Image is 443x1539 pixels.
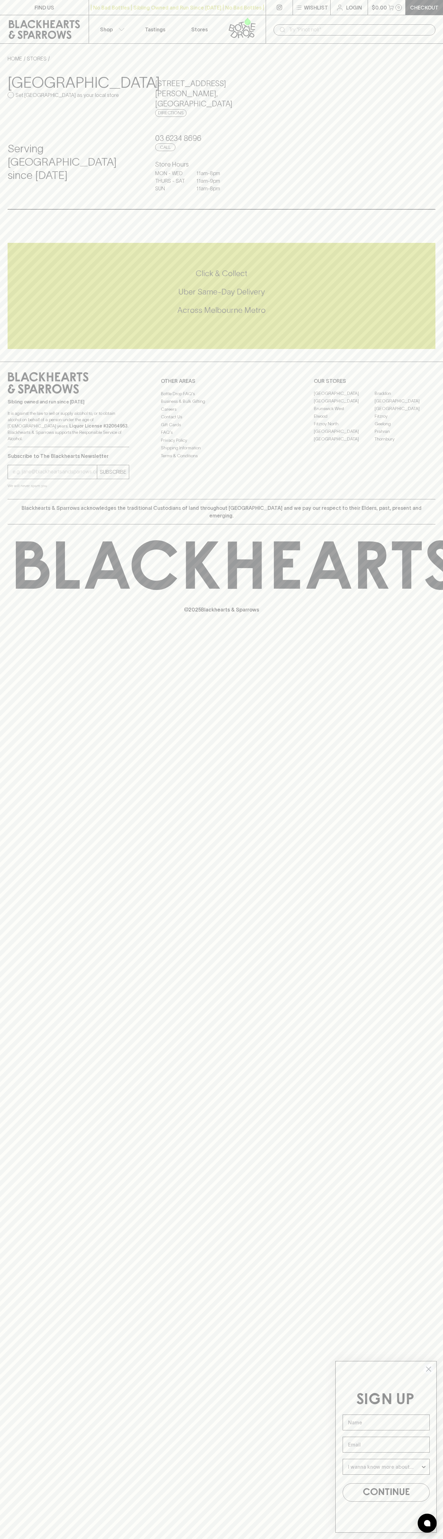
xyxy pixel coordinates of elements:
a: Business & Bulk Gifting [161,398,282,405]
p: THURS - SAT [155,177,187,185]
a: HOME [8,56,22,61]
input: e.g. jane@blackheartsandsparrows.com.au [13,467,97,477]
a: STORES [27,56,47,61]
a: [GEOGRAPHIC_DATA] [314,397,375,405]
p: Shop [100,26,113,33]
p: OTHER AREAS [161,377,282,385]
p: It is against the law to sell or supply alcohol to, or to obtain alcohol on behalf of a person un... [8,410,129,442]
span: SIGN UP [356,1393,414,1407]
button: SUBSCRIBE [97,465,129,479]
a: Elwood [314,413,375,420]
p: SUN [155,185,187,192]
h4: Serving [GEOGRAPHIC_DATA] since [DATE] [8,142,140,182]
p: Blackhearts & Sparrows acknowledges the traditional Custodians of land throughout [GEOGRAPHIC_DAT... [12,504,431,519]
a: Braddon [375,390,435,397]
a: Prahran [375,428,435,435]
a: Directions [155,109,187,117]
a: Careers [161,405,282,413]
p: Set [GEOGRAPHIC_DATA] as your local store [16,91,119,99]
button: Close dialog [423,1364,434,1375]
p: Wishlist [304,4,328,11]
p: 11am - 8pm [196,185,228,192]
input: I wanna know more about... [348,1459,421,1474]
a: Gift Cards [161,421,282,428]
a: Contact Us [161,413,282,421]
a: [GEOGRAPHIC_DATA] [314,428,375,435]
input: Email [343,1437,430,1453]
p: OUR STORES [314,377,435,385]
a: Thornbury [375,435,435,443]
h5: Click & Collect [8,268,435,279]
button: Shop [89,15,133,43]
input: Name [343,1415,430,1430]
h6: Store Hours [155,159,288,169]
p: Stores [191,26,208,33]
a: Fitzroy [375,413,435,420]
a: [GEOGRAPHIC_DATA] [314,435,375,443]
h5: 03 6234 8696 [155,133,288,143]
h5: [STREET_ADDRESS][PERSON_NAME] , [GEOGRAPHIC_DATA] [155,79,288,109]
h5: Across Melbourne Metro [8,305,435,315]
a: [GEOGRAPHIC_DATA] [375,405,435,413]
a: Brunswick West [314,405,375,413]
a: Stores [177,15,222,43]
div: Call to action block [8,243,435,349]
p: We will never spam you [8,483,129,489]
a: Geelong [375,420,435,428]
p: Subscribe to The Blackhearts Newsletter [8,452,129,460]
div: FLYOUT Form [329,1355,443,1539]
a: Call [155,143,175,151]
p: Checkout [410,4,439,11]
button: Show Options [421,1459,427,1474]
p: $0.00 [372,4,387,11]
p: SUBSCRIBE [100,468,126,476]
img: bubble-icon [424,1520,430,1526]
a: FAQ's [161,429,282,436]
h5: Uber Same-Day Delivery [8,287,435,297]
p: 11am - 8pm [196,169,228,177]
p: Tastings [145,26,165,33]
a: Shipping Information [161,444,282,452]
button: CONTINUE [343,1483,430,1502]
strong: Liquor License #32064953 [69,423,128,428]
a: Fitzroy North [314,420,375,428]
p: Sibling owned and run since [DATE] [8,399,129,405]
a: Bottle Drop FAQ's [161,390,282,397]
h3: [GEOGRAPHIC_DATA] [8,73,140,91]
p: 0 [397,6,400,9]
input: Try "Pinot noir" [289,25,430,35]
p: FIND US [35,4,54,11]
p: Login [346,4,362,11]
p: 11am - 9pm [196,177,228,185]
p: MON - WED [155,169,187,177]
a: [GEOGRAPHIC_DATA] [314,390,375,397]
a: Terms & Conditions [161,452,282,459]
a: Tastings [133,15,177,43]
a: [GEOGRAPHIC_DATA] [375,397,435,405]
a: Privacy Policy [161,436,282,444]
